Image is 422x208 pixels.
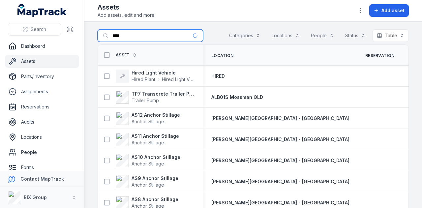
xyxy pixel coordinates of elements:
[132,154,180,161] strong: AS10 Anchor Stillage
[132,140,164,145] span: Anchor Stillage
[211,157,349,164] a: [PERSON_NAME][GEOGRAPHIC_DATA] - [GEOGRAPHIC_DATA]
[307,29,338,42] button: People
[98,12,156,18] span: Add assets, edit and more.
[162,76,196,83] span: Hired Light Vehicle
[5,100,79,113] a: Reservations
[211,115,349,121] span: [PERSON_NAME][GEOGRAPHIC_DATA] - [GEOGRAPHIC_DATA]
[31,26,46,33] span: Search
[5,70,79,83] a: Parts/Inventory
[132,182,164,188] span: Anchor Stillage
[211,94,263,100] span: ALB01S Mossman QLD
[211,158,349,163] span: [PERSON_NAME][GEOGRAPHIC_DATA] - [GEOGRAPHIC_DATA]
[116,112,180,125] a: AS12 Anchor StillageAnchor Stillage
[5,131,79,144] a: Locations
[211,199,349,206] a: [PERSON_NAME][GEOGRAPHIC_DATA] - [GEOGRAPHIC_DATA]
[5,146,79,159] a: People
[211,178,349,185] a: [PERSON_NAME][GEOGRAPHIC_DATA] - [GEOGRAPHIC_DATA]
[116,133,179,146] a: AS11 Anchor StillageAnchor Stillage
[365,53,394,58] span: Reservation
[369,4,409,17] button: Add asset
[211,136,349,143] a: [PERSON_NAME][GEOGRAPHIC_DATA] - [GEOGRAPHIC_DATA]
[24,194,47,200] strong: RIX Group
[341,29,370,42] button: Status
[132,161,164,166] span: Anchor Stillage
[116,52,130,58] span: Asset
[132,70,196,76] strong: Hired Light Vehicle
[116,175,178,188] a: AS9 Anchor StillageAnchor Stillage
[132,175,178,182] strong: AS9 Anchor Stillage
[116,52,137,58] a: Asset
[132,91,196,97] strong: TP7 Transcrete Trailer Pump
[5,85,79,98] a: Assignments
[5,161,79,174] a: Forms
[211,53,233,58] span: Location
[211,94,263,101] a: ALB01S Mossman QLD
[211,73,225,79] span: HIRED
[5,55,79,68] a: Assets
[132,196,178,203] strong: AS8 Anchor Stillage
[211,73,225,79] a: HIRED
[132,119,164,124] span: Anchor Stillage
[211,136,349,142] span: [PERSON_NAME][GEOGRAPHIC_DATA] - [GEOGRAPHIC_DATA]
[381,7,405,14] span: Add asset
[373,29,409,42] button: Table
[5,115,79,129] a: Audits
[267,29,304,42] button: Locations
[17,4,67,17] a: MapTrack
[116,91,196,104] a: TP7 Transcrete Trailer PumpTrailer Pump
[116,70,196,83] a: Hired Light VehicleHired PlantHired Light Vehicle
[8,23,61,36] button: Search
[132,133,179,139] strong: AS11 Anchor Stillage
[98,3,156,12] h2: Assets
[132,112,180,118] strong: AS12 Anchor Stillage
[225,29,265,42] button: Categories
[116,154,180,167] a: AS10 Anchor StillageAnchor Stillage
[20,176,64,182] strong: Contact MapTrack
[132,76,155,83] span: Hired Plant
[132,98,159,103] span: Trailer Pump
[211,115,349,122] a: [PERSON_NAME][GEOGRAPHIC_DATA] - [GEOGRAPHIC_DATA]
[211,179,349,184] span: [PERSON_NAME][GEOGRAPHIC_DATA] - [GEOGRAPHIC_DATA]
[5,40,79,53] a: Dashboard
